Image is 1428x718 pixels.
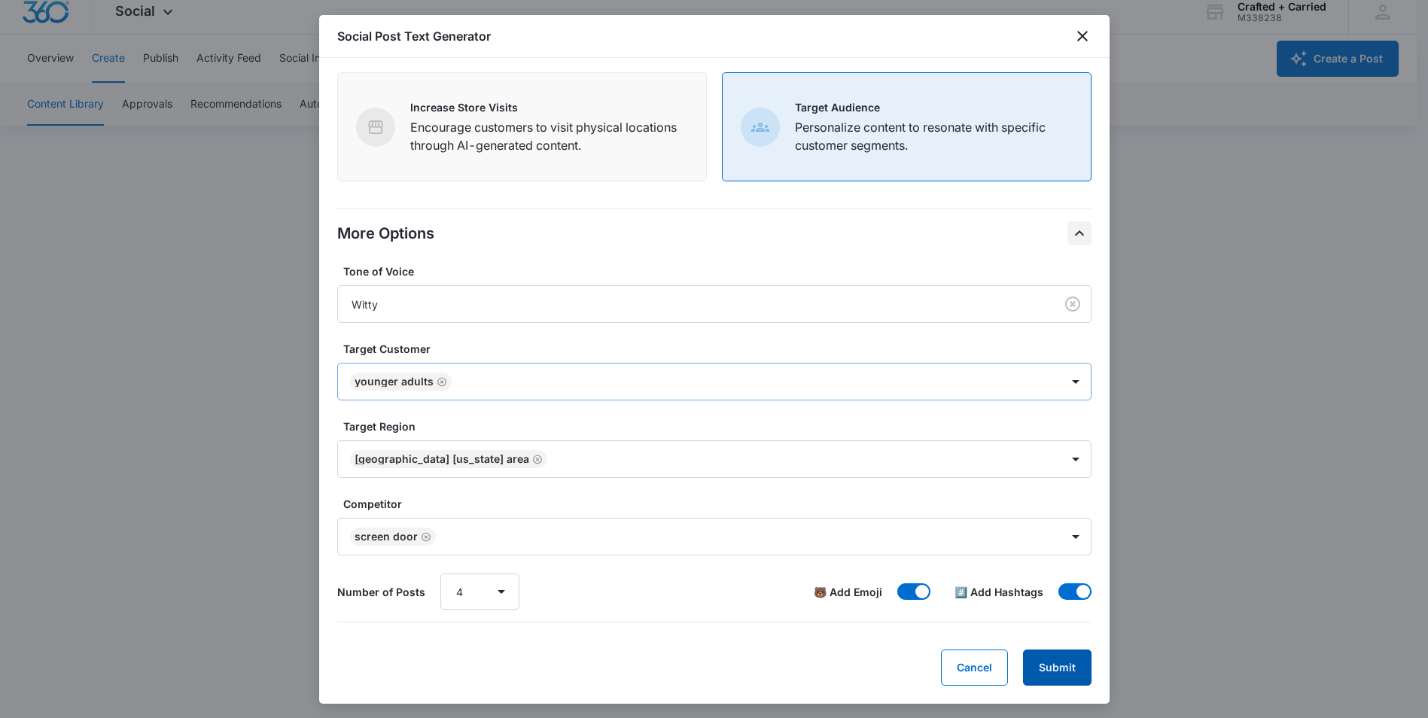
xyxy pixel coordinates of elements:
[1061,292,1085,316] button: Clear
[795,99,1073,115] p: Target Audience
[352,297,1035,312] div: Witty
[434,376,447,387] div: Remove Younger Adults
[355,454,529,464] div: [GEOGRAPHIC_DATA] [US_STATE] Area
[337,27,491,45] h1: Social Post Text Generator
[795,118,1073,154] p: Personalize content to resonate with specific customer segments.
[343,496,1098,512] label: Competitor
[410,99,688,115] p: Increase Store Visits
[337,222,434,245] p: More Options
[418,531,431,542] div: Remove Screen Door
[343,263,1098,279] label: Tone of Voice
[941,650,1008,686] button: Cancel
[410,118,688,154] p: Encourage customers to visit physical locations through AI-generated content.
[355,531,418,542] div: Screen Door
[337,584,425,600] label: Number of Posts
[343,341,1098,357] label: Target Customer
[1073,27,1092,45] button: close
[355,376,434,387] div: Younger Adults
[343,418,1098,434] label: Target Region
[814,584,882,600] label: 🐻 Add Emoji
[1067,221,1092,245] button: More Options
[955,584,1043,600] label: #️⃣ Add Hashtags
[1023,650,1092,686] button: Submit
[529,454,543,464] div: Remove Portland Oregon Area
